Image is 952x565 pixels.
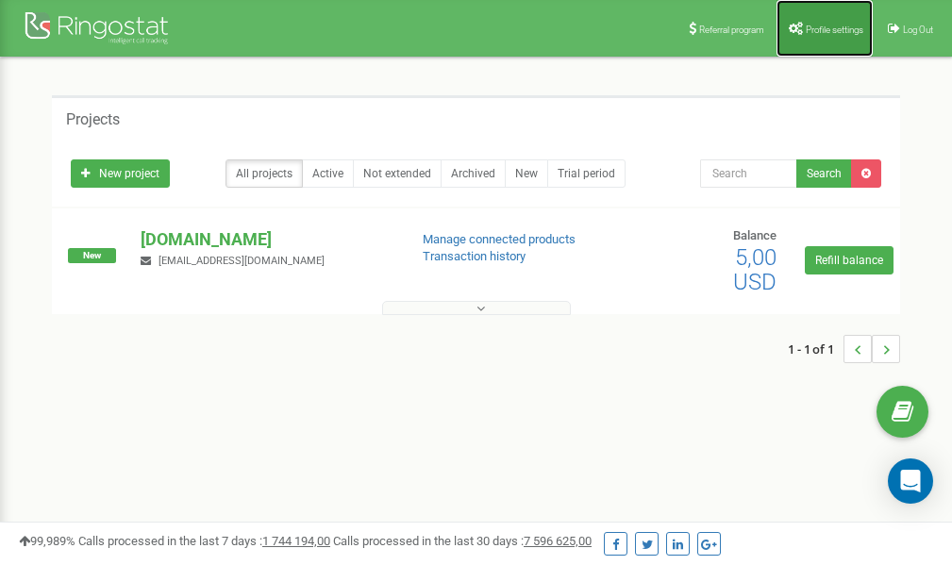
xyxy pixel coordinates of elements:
[423,249,526,263] a: Transaction history
[888,458,933,504] div: Open Intercom Messenger
[68,248,116,263] span: New
[78,534,330,548] span: Calls processed in the last 7 days :
[903,25,933,35] span: Log Out
[66,111,120,128] h5: Projects
[71,159,170,188] a: New project
[441,159,506,188] a: Archived
[699,25,764,35] span: Referral program
[353,159,442,188] a: Not extended
[141,227,392,252] p: [DOMAIN_NAME]
[524,534,592,548] u: 7 596 625,00
[733,228,777,242] span: Balance
[733,244,777,295] span: 5,00 USD
[19,534,75,548] span: 99,989%
[788,335,843,363] span: 1 - 1 of 1
[262,534,330,548] u: 1 744 194,00
[806,25,863,35] span: Profile settings
[225,159,303,188] a: All projects
[788,316,900,382] nav: ...
[805,246,894,274] a: Refill balance
[423,232,576,246] a: Manage connected products
[796,159,852,188] button: Search
[547,159,626,188] a: Trial period
[700,159,797,188] input: Search
[505,159,548,188] a: New
[333,534,592,548] span: Calls processed in the last 30 days :
[159,255,325,267] span: [EMAIL_ADDRESS][DOMAIN_NAME]
[302,159,354,188] a: Active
